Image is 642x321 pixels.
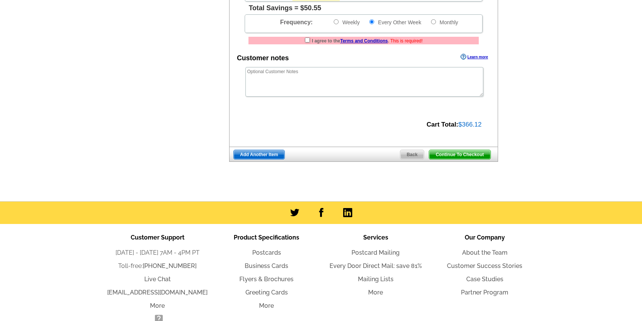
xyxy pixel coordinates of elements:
[334,19,339,24] input: Weekly
[358,276,394,283] a: Mailing Lists
[461,54,488,60] a: Learn more
[462,249,508,256] a: About the Team
[245,262,288,269] a: Business Cards
[466,276,503,283] a: Case Studies
[400,150,424,159] span: Back
[234,150,284,159] span: Add Another Item
[234,234,299,241] span: Product Specifications
[400,150,425,160] a: Back
[233,150,285,160] a: Add Another Item
[369,19,374,24] input: Every Other Week
[280,19,312,25] span: Frequency:
[458,121,481,128] span: $366.12
[237,53,289,63] div: Customer notes
[259,302,274,309] a: More
[312,38,389,44] strong: I agree to the .
[239,276,294,283] a: Flyers & Brochures
[431,19,436,24] input: Monthly
[447,262,522,269] a: Customer Success Stories
[249,5,321,11] span: Total Savings = $50.55
[144,276,171,283] a: Live Chat
[333,19,360,26] label: Weekly
[143,262,197,269] a: [PHONE_NUMBER]
[465,234,505,241] span: Our Company
[369,19,421,26] label: Every Other Week
[368,289,383,296] a: More
[107,289,208,296] a: [EMAIL_ADDRESS][DOMAIN_NAME]
[131,234,184,241] span: Customer Support
[461,289,508,296] a: Partner Program
[490,145,642,321] iframe: LiveChat chat widget
[340,38,388,44] a: Terms and Conditions
[426,121,458,128] strong: Cart Total:
[390,38,422,44] span: This is required!
[103,248,212,257] li: [DATE] - [DATE] 7AM - 4PM PT
[103,261,212,271] li: Toll-free:
[150,302,165,309] a: More
[245,289,288,296] a: Greeting Cards
[430,19,458,26] label: Monthly
[351,249,400,256] a: Postcard Mailing
[330,262,422,269] a: Every Door Direct Mail: save 81%
[252,249,281,256] a: Postcards
[363,234,388,241] span: Services
[429,150,490,159] span: Continue To Checkout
